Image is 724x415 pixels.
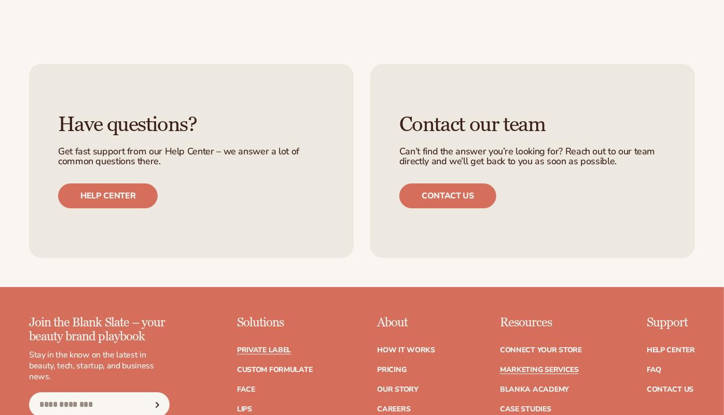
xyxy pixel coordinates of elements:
[237,366,313,374] a: Custom formulate
[377,316,435,330] p: About
[399,113,666,136] h3: Contact our team
[58,183,158,208] a: Help center
[500,386,569,393] a: Blanka Academy
[58,113,325,136] h3: Have questions?
[237,347,291,354] a: Private label
[647,366,661,374] a: FAQ
[647,316,695,330] p: Support
[500,366,579,374] a: Marketing services
[29,350,170,382] p: Stay in the know on the latest in beauty, tech, startup, and business news.
[647,347,695,354] a: Help Center
[29,316,170,344] p: Join the Blank Slate – your beauty brand playbook
[377,366,406,374] a: Pricing
[500,406,551,413] a: Case Studies
[399,183,496,208] a: Contact us
[377,347,435,354] a: How It Works
[377,406,410,413] a: Careers
[237,386,255,393] a: Face
[500,347,582,354] a: Connect your store
[237,316,313,330] p: Solutions
[500,316,582,330] p: Resources
[647,386,693,393] a: Contact Us
[237,406,252,413] a: Lips
[377,386,418,393] a: Our Story
[399,147,666,167] p: Can’t find the answer you’re looking for? Reach out to our team directly and we’ll get back to yo...
[58,147,325,167] p: Get fast support from our Help Center – we answer a lot of common questions there.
